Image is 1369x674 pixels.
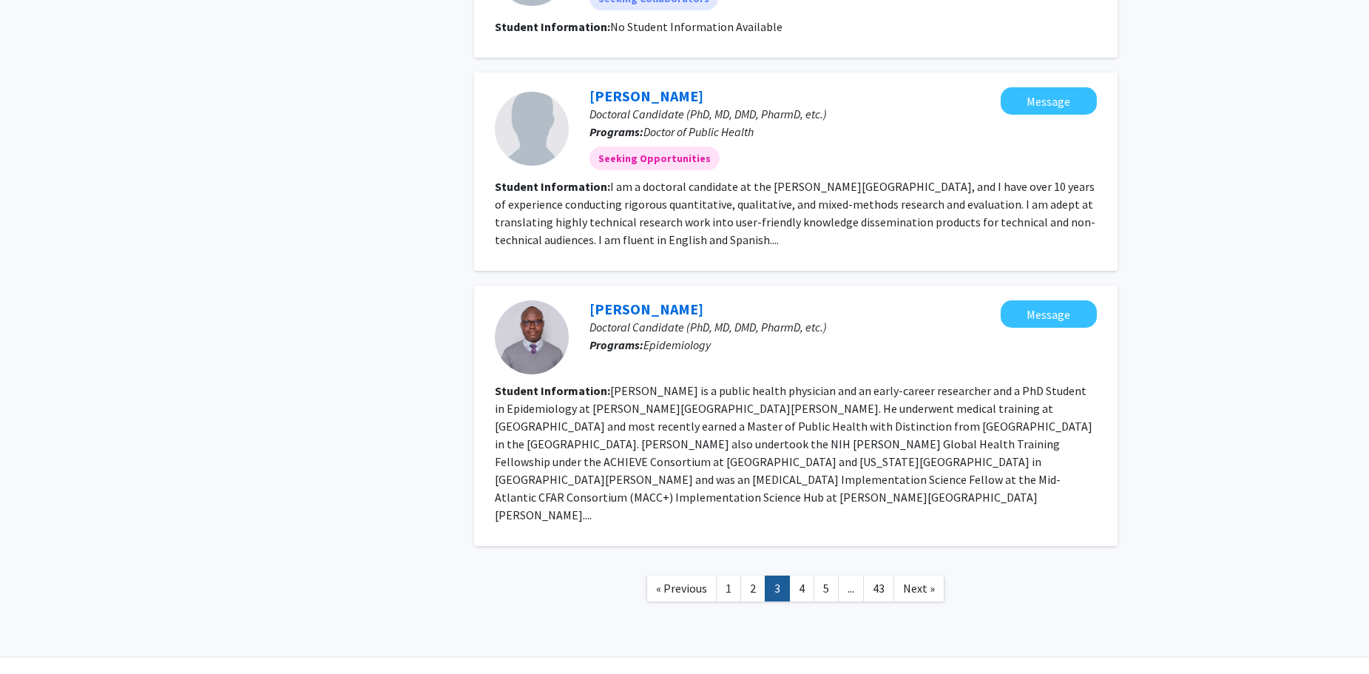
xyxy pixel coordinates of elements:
[11,607,63,663] iframe: Chat
[643,337,711,352] span: Epidemiology
[656,581,707,596] span: « Previous
[495,179,1095,247] fg-read-more: I am a doctoral candidate at the [PERSON_NAME][GEOGRAPHIC_DATA], and I have over 10 years of expe...
[1001,87,1097,115] button: Message Carlued Leon
[589,146,720,170] mat-chip: Seeking Opportunities
[716,576,741,601] a: 1
[814,576,839,601] a: 5
[495,179,610,194] b: Student Information:
[1001,300,1097,328] button: Message Ronald Olum
[589,320,827,334] span: Doctoral Candidate (PhD, MD, DMD, PharmD, etc.)
[495,383,1092,522] fg-read-more: [PERSON_NAME] is a public health physician and an early-career researcher and a PhD Student in Ep...
[863,576,894,601] a: 43
[740,576,765,601] a: 2
[589,124,643,139] b: Programs:
[495,19,610,34] b: Student Information:
[610,19,782,34] span: No Student Information Available
[589,300,703,318] a: [PERSON_NAME]
[646,576,717,601] a: Previous
[474,561,1118,621] nav: Page navigation
[765,576,790,601] a: 3
[589,337,643,352] b: Programs:
[789,576,814,601] a: 4
[848,581,854,596] span: ...
[589,87,703,105] a: [PERSON_NAME]
[495,383,610,398] b: Student Information:
[893,576,944,601] a: Next
[589,107,827,121] span: Doctoral Candidate (PhD, MD, DMD, PharmD, etc.)
[643,124,754,139] span: Doctor of Public Health
[903,581,935,596] span: Next »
